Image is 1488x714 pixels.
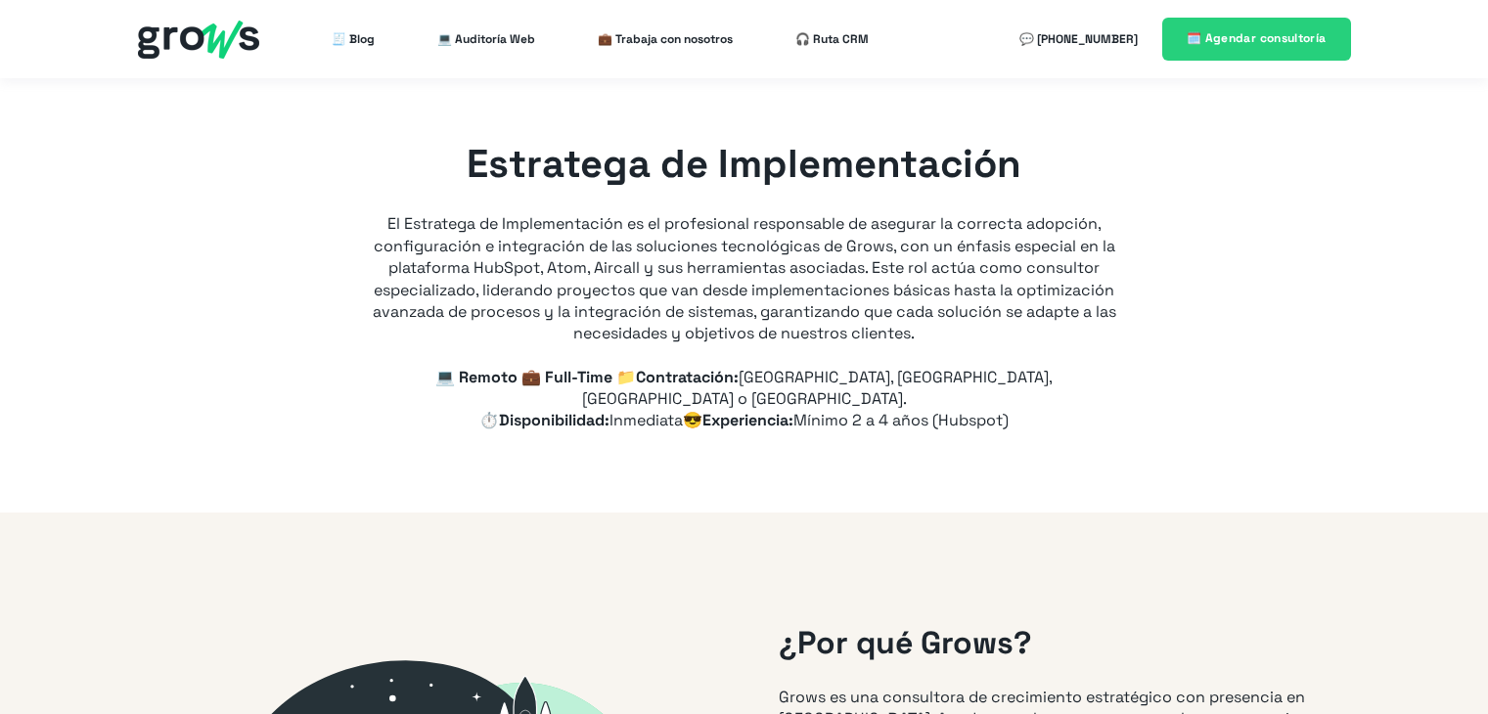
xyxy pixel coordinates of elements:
[373,367,1116,431] p: 💻 Remoto 💼 Full-Time 📁Contratación: ⏱️Disponibilidad: 😎Experiencia:
[138,21,259,59] img: grows - hubspot
[373,137,1116,192] h1: Estratega de Implementación
[1187,30,1327,46] span: 🗓️ Agendar consultoría
[1162,18,1351,60] a: 🗓️ Agendar consultoría
[598,20,733,59] a: 💼 Trabaja con nosotros
[793,410,1009,430] span: Mínimo 2 a 4 años (Hubspot)
[795,20,869,59] a: 🎧 Ruta CRM
[373,137,1116,345] div: El Estratega de Implementación es el profesional responsable de asegurar la correcta adopción, co...
[1019,20,1138,59] a: 💬 [PHONE_NUMBER]
[779,621,1330,665] h2: ¿Por qué Grows?
[609,410,683,430] span: Inmediata
[582,367,1054,409] span: [GEOGRAPHIC_DATA], [GEOGRAPHIC_DATA], [GEOGRAPHIC_DATA] o [GEOGRAPHIC_DATA].
[437,20,535,59] a: 💻 Auditoría Web
[332,20,375,59] a: 🧾 Blog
